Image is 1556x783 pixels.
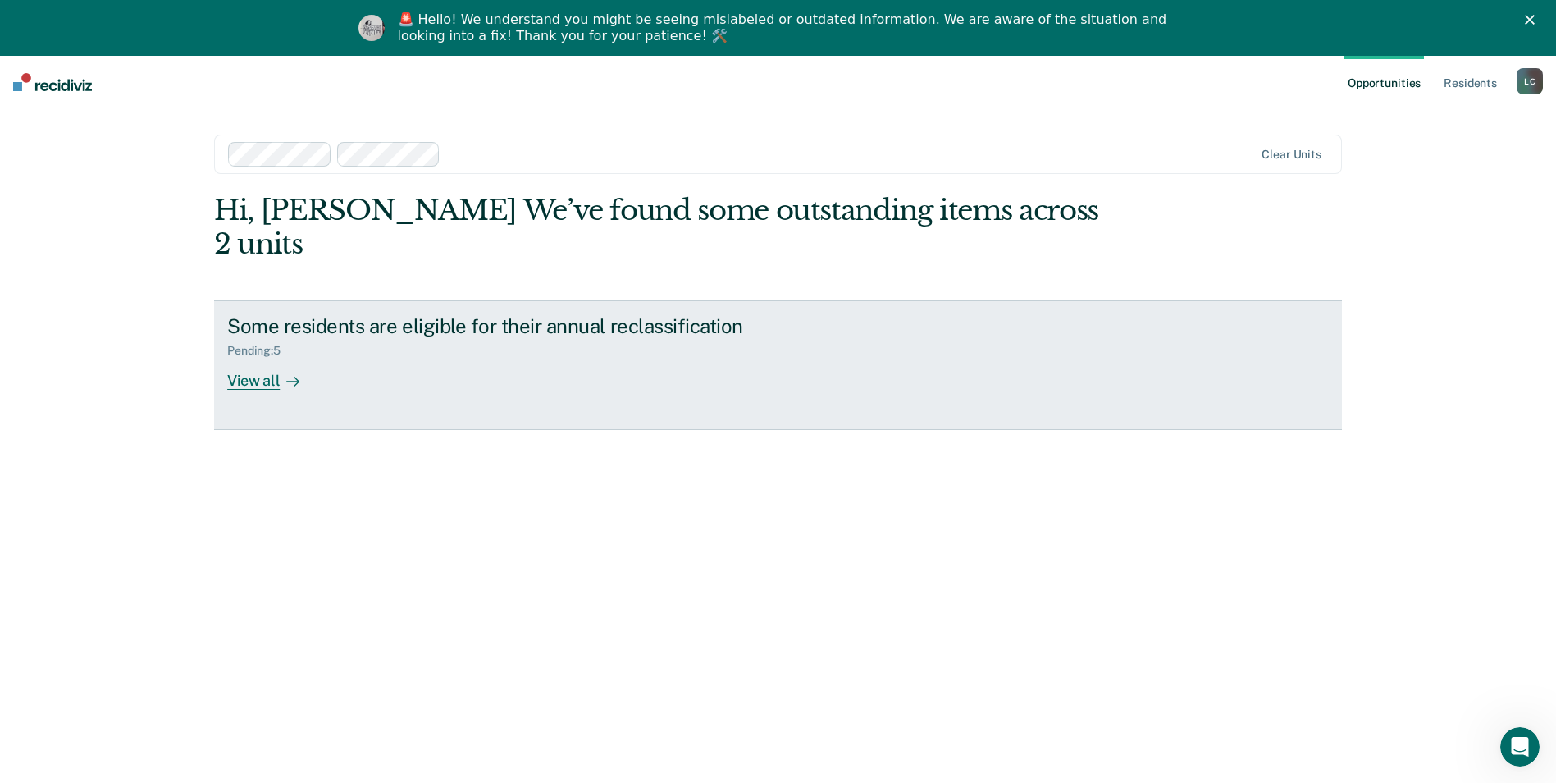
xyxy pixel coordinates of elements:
div: Some residents are eligible for their annual reclassification [227,314,803,338]
div: View all [227,358,319,390]
div: L C [1517,68,1543,94]
a: Some residents are eligible for their annual reclassificationPending:5View all [214,300,1342,430]
a: Opportunities [1344,56,1424,108]
iframe: Intercom live chat [1500,727,1540,767]
div: 🚨 Hello! We understand you might be seeing mislabeled or outdated information. We are aware of th... [398,11,1172,44]
div: Clear units [1262,148,1321,162]
button: LC [1517,68,1543,94]
div: Pending : 5 [227,344,294,358]
img: Profile image for Kim [358,15,385,41]
a: Residents [1440,56,1500,108]
div: Hi, [PERSON_NAME] We’ve found some outstanding items across 2 units [214,194,1116,261]
div: Close [1525,15,1541,25]
img: Recidiviz [13,73,92,91]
